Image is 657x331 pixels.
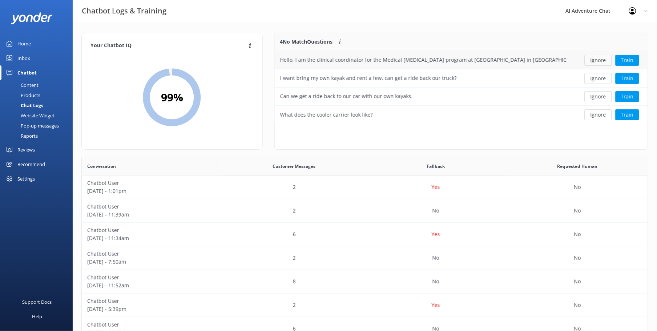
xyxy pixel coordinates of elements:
[574,278,581,286] p: No
[82,223,648,246] div: row
[87,297,218,305] p: Chatbot User
[616,109,639,120] button: Train
[585,73,612,84] button: Ignore
[280,111,373,119] div: What does the cooler carrier look like?
[4,100,43,110] div: Chat Logs
[275,51,648,124] div: grid
[161,89,183,106] h2: 99 %
[82,175,648,199] div: row
[293,278,296,286] p: 8
[87,274,218,282] p: Chatbot User
[432,254,439,262] p: No
[4,110,55,121] div: Website Widget
[4,90,40,100] div: Products
[17,157,45,171] div: Recommend
[293,230,296,238] p: 6
[557,163,598,170] span: Requested Human
[87,179,218,187] p: Chatbot User
[82,270,648,294] div: row
[82,294,648,317] div: row
[280,38,333,46] p: 4 No Match Questions
[82,199,648,223] div: row
[4,100,73,110] a: Chat Logs
[82,5,166,17] h3: Chatbot Logs & Training
[87,203,218,211] p: Chatbot User
[293,301,296,309] p: 2
[87,258,218,266] p: [DATE] - 7:50am
[87,226,218,234] p: Chatbot User
[574,301,581,309] p: No
[17,65,37,80] div: Chatbot
[17,171,35,186] div: Settings
[280,92,413,100] div: Can we get a ride back to our car with our own kayaks.
[616,55,639,66] button: Train
[87,282,218,290] p: [DATE] - 11:52am
[585,109,612,120] button: Ignore
[275,69,648,88] div: row
[293,207,296,215] p: 2
[280,74,457,82] div: I want bring my own kayak and rent a few, can get a ride back our truck?
[574,230,581,238] p: No
[4,80,73,90] a: Content
[87,250,218,258] p: Chatbot User
[82,246,648,270] div: row
[4,131,73,141] a: Reports
[17,142,35,157] div: Reviews
[4,121,73,131] a: Pop-up messages
[432,230,440,238] p: Yes
[585,55,612,66] button: Ignore
[87,163,116,170] span: Conversation
[293,183,296,191] p: 2
[275,88,648,106] div: row
[11,12,53,24] img: yonder-white-logo.png
[432,183,440,191] p: Yes
[4,80,39,90] div: Content
[4,90,73,100] a: Products
[32,309,42,324] div: Help
[17,36,31,51] div: Home
[432,278,439,286] p: No
[574,183,581,191] p: No
[23,295,52,309] div: Support Docs
[87,211,218,219] p: [DATE] - 11:39am
[273,163,316,170] span: Customer Messages
[17,51,30,65] div: Inbox
[275,106,648,124] div: row
[4,131,38,141] div: Reports
[432,301,440,309] p: Yes
[87,234,218,242] p: [DATE] - 11:34am
[280,56,567,64] div: Hello, I am the clinical coordinator for the Medical [MEDICAL_DATA] program at [GEOGRAPHIC_DATA] ...
[4,110,73,121] a: Website Widget
[293,254,296,262] p: 2
[87,305,218,313] p: [DATE] - 5:39pm
[616,91,639,102] button: Train
[574,254,581,262] p: No
[87,321,218,329] p: Chatbot User
[585,91,612,102] button: Ignore
[90,42,247,50] h4: Your Chatbot IQ
[4,121,59,131] div: Pop-up messages
[427,163,445,170] span: Fallback
[432,207,439,215] p: No
[616,73,639,84] button: Train
[87,187,218,195] p: [DATE] - 1:01pm
[574,207,581,215] p: No
[275,51,648,69] div: row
